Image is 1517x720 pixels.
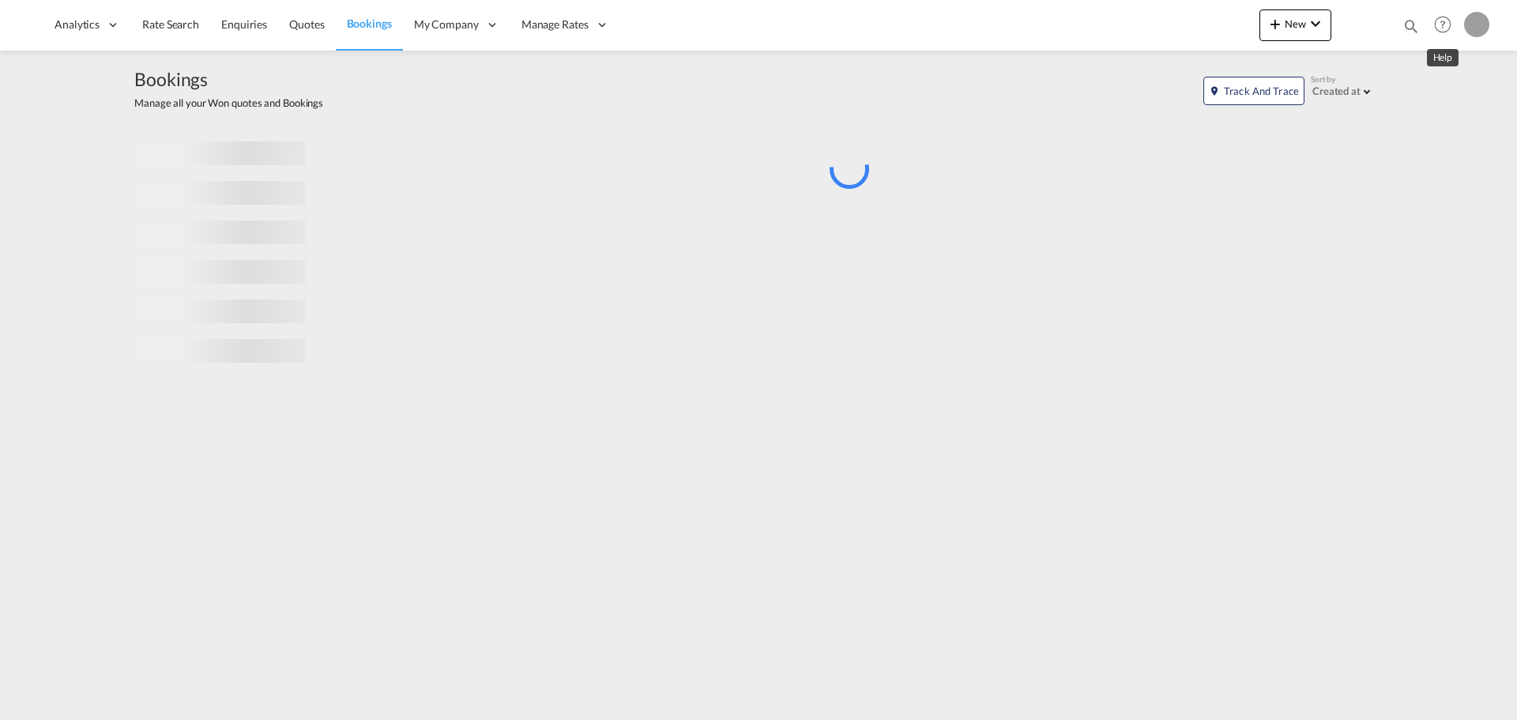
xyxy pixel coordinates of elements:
[1311,74,1335,85] span: Sort by
[142,17,199,31] span: Rate Search
[1429,11,1464,40] div: Help
[1402,17,1420,41] div: icon-magnify
[1203,77,1304,105] button: icon-map-markerTrack and Trace
[134,96,323,110] span: Manage all your Won quotes and Bookings
[1402,17,1420,35] md-icon: icon-magnify
[134,66,323,92] span: Bookings
[1209,85,1220,96] md-icon: icon-map-marker
[1312,85,1361,97] div: Created at
[521,17,589,32] span: Manage Rates
[1259,9,1331,41] button: icon-plus 400-fgNewicon-chevron-down
[221,17,267,31] span: Enquiries
[347,17,392,30] span: Bookings
[1429,11,1456,38] span: Help
[289,17,324,31] span: Quotes
[1427,49,1459,66] md-tooltip: Help
[1266,17,1325,30] span: New
[55,17,100,32] span: Analytics
[1306,14,1325,33] md-icon: icon-chevron-down
[414,17,479,32] span: My Company
[1266,14,1285,33] md-icon: icon-plus 400-fg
